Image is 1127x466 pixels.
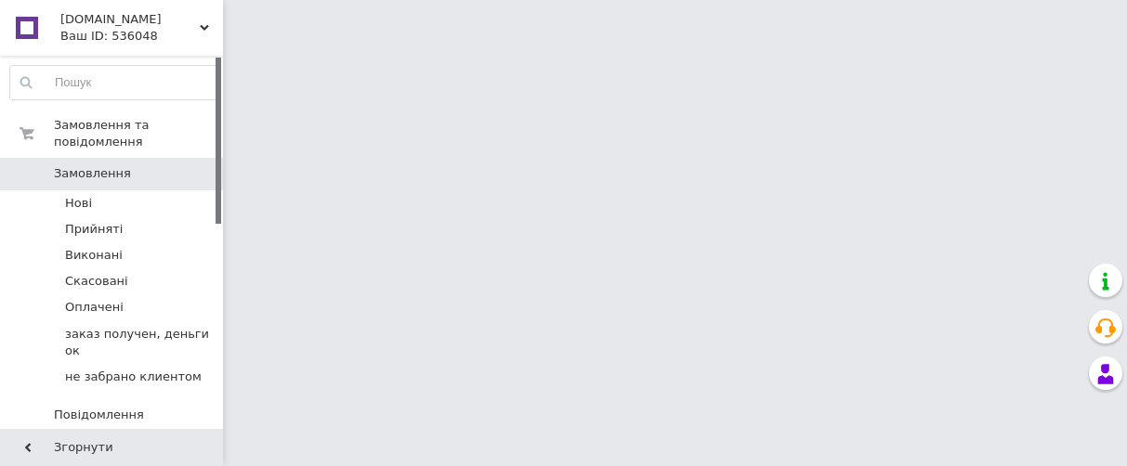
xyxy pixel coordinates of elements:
[54,165,131,182] span: Замовлення
[54,117,223,150] span: Замовлення та повідомлення
[65,326,217,359] span: заказ получен, деньги ок
[65,369,202,385] span: не забрано клиентом
[60,28,223,45] div: Ваш ID: 536048
[65,273,128,290] span: Скасовані
[54,407,144,423] span: Повідомлення
[65,221,123,238] span: Прийняті
[60,11,200,28] span: Novovideo.com.ua
[65,299,124,316] span: Оплачені
[65,247,123,264] span: Виконані
[10,66,218,99] input: Пошук
[65,195,92,212] span: Нові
